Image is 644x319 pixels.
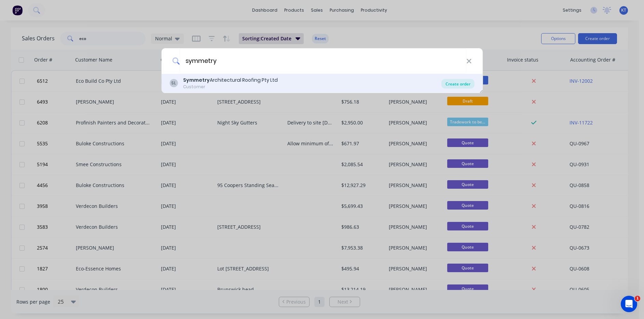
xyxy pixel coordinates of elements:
[180,48,466,74] input: Enter a customer name to create a new order...
[183,77,210,83] b: Symmetry
[169,79,178,87] div: SL
[183,77,278,84] div: Architectural Roofing Pty Ltd
[635,296,640,301] span: 1
[441,79,475,89] div: Create order
[621,296,637,312] iframe: Intercom live chat
[183,84,278,90] div: Customer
